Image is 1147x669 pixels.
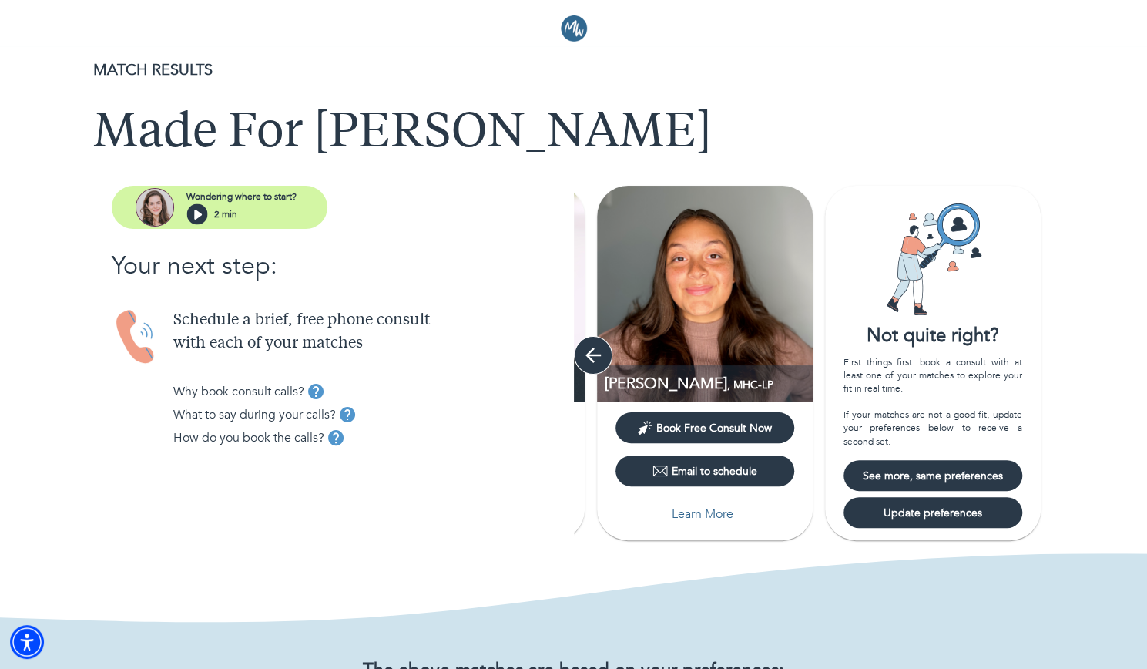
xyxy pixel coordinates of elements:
p: Schedule a brief, free phone consult with each of your matches [173,309,574,355]
button: Update preferences [843,497,1022,528]
p: Your next step: [112,247,574,284]
div: First things first: book a consult with at least one of your matches to explore your fit in real ... [843,356,1022,449]
button: Book Free Consult Now [615,412,794,443]
button: tooltip [304,380,327,403]
div: Email to schedule [652,463,757,479]
button: Email to schedule [615,456,794,486]
img: assistant [136,188,174,227]
p: 2 min [214,207,237,221]
div: Accessibility Menu [10,625,44,659]
span: See more, same preferences [850,469,1016,483]
p: MHC-LP [605,373,813,394]
button: See more, same preferences [843,460,1022,491]
p: MATCH RESULTS [93,59,1055,82]
button: tooltip [336,403,359,426]
span: Update preferences [850,506,1016,520]
img: Card icon [875,201,991,317]
p: Why book consult calls? [173,382,304,401]
span: , MHC-LP [727,378,773,392]
img: Kathleen Larsen profile [597,186,813,402]
p: Wondering where to start? [186,190,297,203]
button: assistantWondering where to start?2 min [112,186,327,229]
p: Learn More [672,505,733,523]
div: Not quite right? [825,323,1041,349]
p: What to say during your calls? [173,405,336,424]
button: Learn More [615,499,794,529]
span: Book Free Consult Now [656,421,772,435]
button: tooltip [324,426,347,449]
img: Logo [561,15,587,42]
h1: Made For [PERSON_NAME] [93,106,1055,162]
img: Handset [112,309,161,365]
p: How do you book the calls? [173,429,324,447]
